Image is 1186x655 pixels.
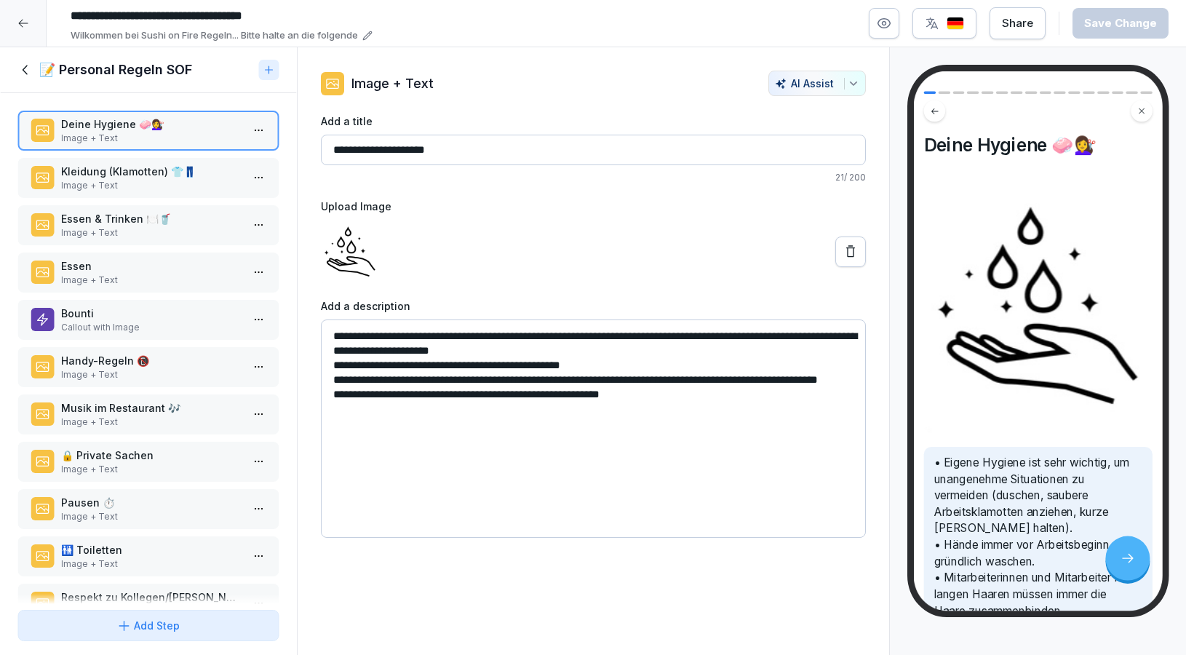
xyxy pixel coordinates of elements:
div: Respekt zu Kollegen/[PERSON_NAME] 🤝Image + Text [17,584,279,624]
div: Essen & Trinken 🍽️🥤Image + Text [17,205,279,245]
p: Image + Text [61,179,242,192]
h4: Deine Hygiene 🧼💇‍♀️ [923,135,1152,156]
h1: 📝 Personal Regeln SOF [39,61,192,79]
p: Image + Text [61,368,242,381]
div: Handy-Regeln 📵Image + Text [17,347,279,387]
p: Image + Text [61,274,242,287]
p: Musik im Restaurant 🎶 [61,400,242,416]
p: Image + Text [61,226,242,239]
button: AI Assist [768,71,866,96]
p: Image + Text [61,132,242,145]
button: Save Change [1072,8,1169,39]
div: Musik im Restaurant 🎶Image + Text [17,394,279,434]
img: trc3ma98ctsdy1ernnwv7qcg.png [321,220,379,284]
div: 🚻 ToilettenImage + Text [17,536,279,576]
div: Save Change [1084,15,1157,31]
p: Image + Text [351,74,434,93]
p: 🔒 Private Sachen [61,448,242,463]
p: 🚻 Toiletten [61,542,242,557]
button: Add Step [17,610,279,641]
p: Respekt zu Kollegen/[PERSON_NAME] 🤝 [61,589,242,605]
div: Add Step [116,618,180,633]
div: AI Assist [775,77,859,90]
label: Add a title [321,114,866,129]
p: Image + Text [61,557,242,571]
p: Essen [61,258,242,274]
div: BountiCallout with Image [17,300,279,340]
p: Image + Text [61,510,242,523]
label: Upload Image [321,199,866,214]
img: de.svg [947,17,964,31]
label: Add a description [321,298,866,314]
div: 🔒 Private SachenImage + Text [17,442,279,482]
img: Image and Text preview image [923,180,1152,432]
p: Callout with Image [61,321,242,334]
div: EssenImage + Text [17,253,279,293]
p: Wilkommen bei Sushi on Fire Regeln... Bitte halte an die folgende [71,28,358,43]
p: Pausen ⏱️ [61,495,242,510]
p: Essen & Trinken 🍽️🥤 [61,211,242,226]
div: Share [1002,15,1033,31]
p: Deine Hygiene 🧼💇‍♀️ [61,116,242,132]
div: Deine Hygiene 🧼💇‍♀️Image + Text [17,111,279,151]
p: Image + Text [61,463,242,476]
div: Kleidung (Klamotten) 👕👖Image + Text [17,158,279,198]
div: Pausen ⏱️Image + Text [17,489,279,529]
p: Image + Text [61,416,242,429]
p: 21 / 200 [321,171,866,184]
p: Handy-Regeln 📵 [61,353,242,368]
button: Share [990,7,1046,39]
p: Bounti [61,306,242,321]
p: Kleidung (Klamotten) 👕👖 [61,164,242,179]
